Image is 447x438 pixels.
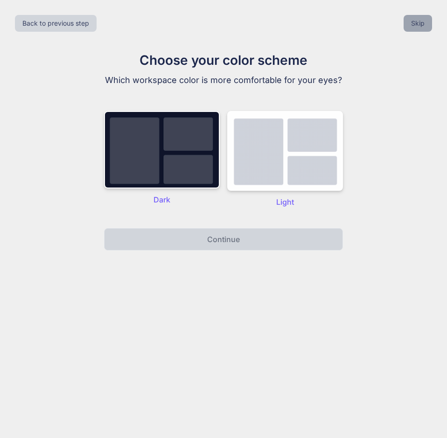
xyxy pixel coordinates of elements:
h1: Choose your color scheme [67,50,380,70]
button: Continue [104,228,343,250]
p: Light [227,196,343,208]
p: Dark [104,194,220,205]
img: dark [104,111,220,188]
img: dark [227,111,343,191]
button: Back to previous step [15,15,97,32]
button: Skip [404,15,432,32]
p: Continue [207,234,240,245]
p: Which workspace color is more comfortable for your eyes? [67,74,380,87]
